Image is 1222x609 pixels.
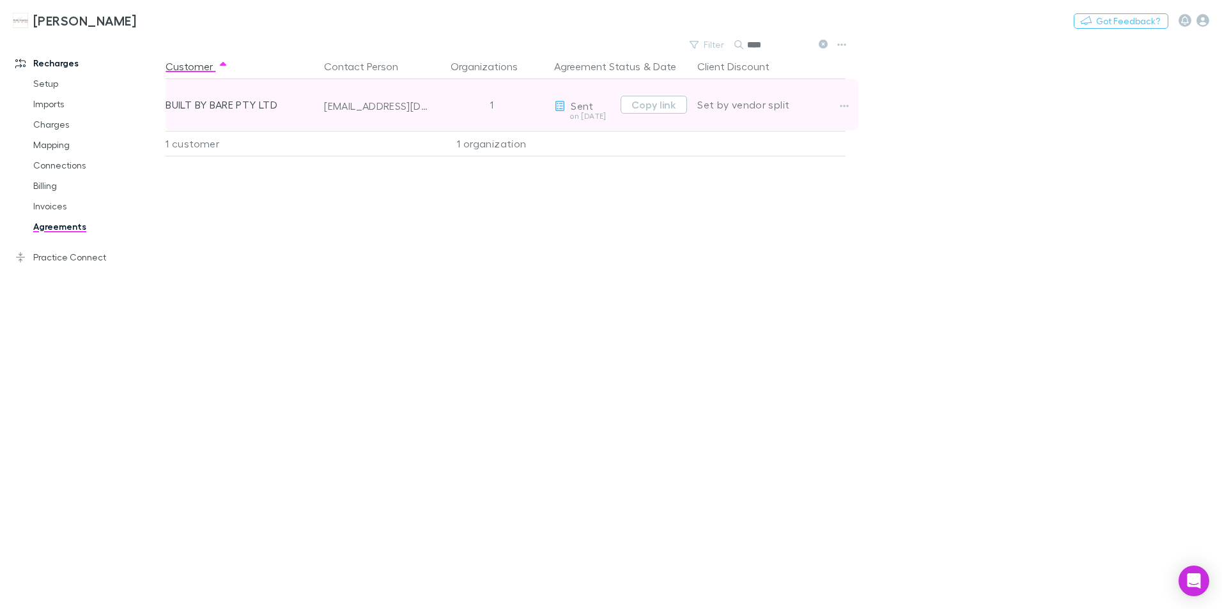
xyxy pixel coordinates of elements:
button: Copy link [621,96,687,114]
div: Set by vendor split [697,79,846,130]
a: Agreements [20,216,173,237]
button: Contact Person [324,54,414,79]
div: 1 [434,79,549,130]
a: Mapping [20,135,173,155]
div: [EMAIL_ADDRESS][DOMAIN_NAME] [324,100,429,112]
img: Hales Douglass's Logo [13,13,28,28]
div: 1 customer [166,131,319,156]
button: Filter [683,37,732,52]
a: Setup [20,73,173,94]
a: Imports [20,94,173,114]
button: Got Feedback? [1074,13,1168,29]
span: Sent [571,100,593,112]
div: 1 organization [434,131,549,156]
div: & [554,54,687,79]
div: BUILT BY BARE PTY LTD [166,79,314,130]
a: Recharges [3,53,173,73]
a: Connections [20,155,173,176]
a: [PERSON_NAME] [5,5,144,36]
a: Practice Connect [3,247,173,267]
h3: [PERSON_NAME] [33,13,136,28]
a: Charges [20,114,173,135]
a: Billing [20,176,173,196]
button: Date [653,54,676,79]
div: on [DATE] [554,112,615,120]
button: Organizations [451,54,533,79]
div: Open Intercom Messenger [1179,566,1209,596]
button: Client Discount [697,54,785,79]
button: Customer [166,54,228,79]
a: Invoices [20,196,173,216]
button: Agreement Status [554,54,640,79]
